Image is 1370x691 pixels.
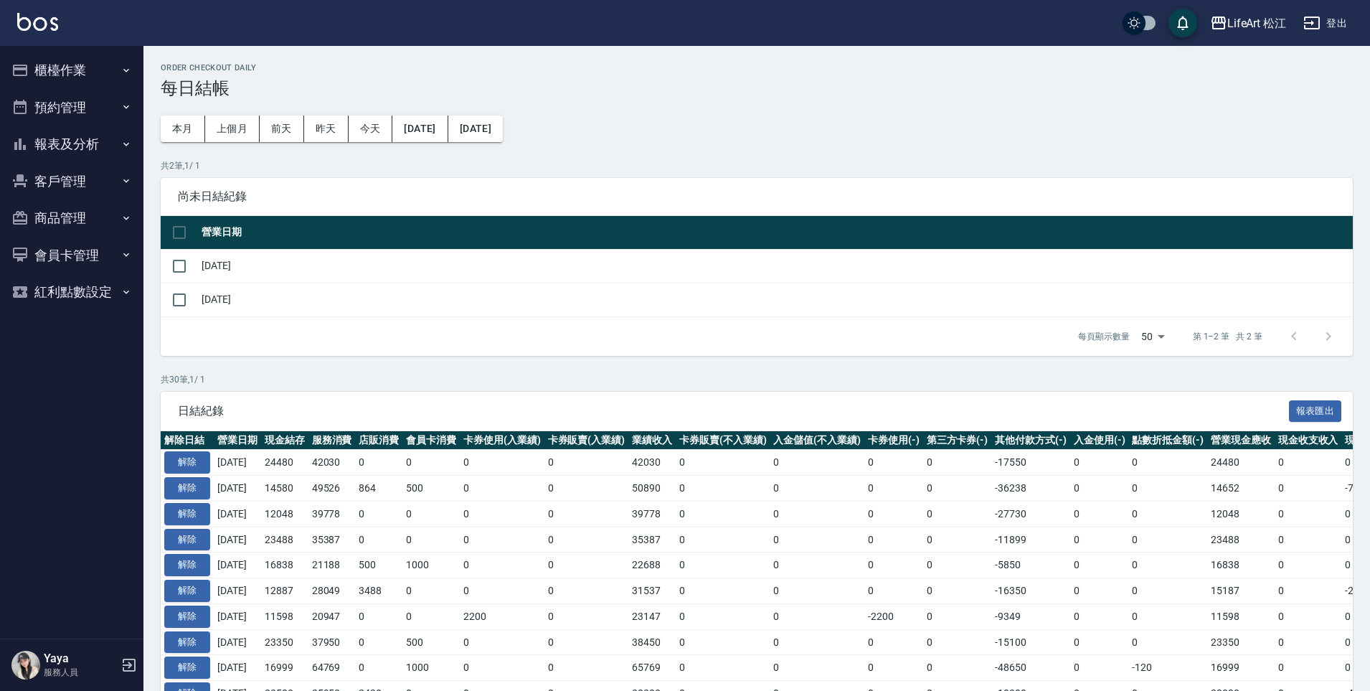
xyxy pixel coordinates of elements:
[261,501,308,527] td: 12048
[460,527,544,553] td: 0
[460,578,544,604] td: 0
[991,553,1070,578] td: -5850
[402,655,460,681] td: 1000
[923,450,992,476] td: 0
[6,163,138,200] button: 客戶管理
[1128,629,1207,655] td: 0
[260,116,304,142] button: 前天
[923,578,992,604] td: 0
[1128,655,1207,681] td: -120
[6,199,138,237] button: 商品管理
[1070,450,1129,476] td: 0
[864,527,923,553] td: 0
[864,476,923,502] td: 0
[44,666,117,679] p: 服務人員
[1207,629,1275,655] td: 23350
[770,501,864,527] td: 0
[161,63,1353,72] h2: Order checkout daily
[1135,317,1170,356] div: 50
[161,159,1353,172] p: 共 2 筆, 1 / 1
[402,553,460,578] td: 1000
[676,431,770,450] th: 卡券販賣(不入業績)
[261,578,308,604] td: 12887
[355,655,402,681] td: 0
[923,603,992,629] td: 0
[214,527,261,553] td: [DATE]
[628,655,676,681] td: 65769
[1128,450,1207,476] td: 0
[349,116,393,142] button: 今天
[1275,431,1342,450] th: 現金收支收入
[355,603,402,629] td: 0
[770,431,864,450] th: 入金儲值(不入業績)
[1128,501,1207,527] td: 0
[1289,403,1342,417] a: 報表匯出
[1128,603,1207,629] td: 0
[355,629,402,655] td: 0
[402,603,460,629] td: 0
[1207,553,1275,578] td: 16838
[460,655,544,681] td: 0
[214,629,261,655] td: [DATE]
[214,603,261,629] td: [DATE]
[44,652,117,666] h5: Yaya
[864,431,923,450] th: 卡券使用(-)
[1275,450,1342,476] td: 0
[164,451,210,474] button: 解除
[308,655,356,681] td: 64769
[308,603,356,629] td: 20947
[1128,578,1207,604] td: 0
[676,476,770,502] td: 0
[923,501,992,527] td: 0
[161,373,1353,386] p: 共 30 筆, 1 / 1
[460,431,544,450] th: 卡券使用(入業績)
[6,126,138,163] button: 報表及分析
[628,450,676,476] td: 42030
[770,603,864,629] td: 0
[770,578,864,604] td: 0
[214,476,261,502] td: [DATE]
[214,431,261,450] th: 營業日期
[1070,476,1129,502] td: 0
[178,189,1336,204] span: 尚未日結紀錄
[1275,629,1342,655] td: 0
[164,477,210,499] button: 解除
[864,629,923,655] td: 0
[864,553,923,578] td: 0
[1275,501,1342,527] td: 0
[6,273,138,311] button: 紅利點數設定
[544,501,629,527] td: 0
[6,52,138,89] button: 櫃檯作業
[164,554,210,576] button: 解除
[1207,578,1275,604] td: 15187
[628,527,676,553] td: 35387
[6,237,138,274] button: 會員卡管理
[164,606,210,628] button: 解除
[923,629,992,655] td: 0
[308,527,356,553] td: 35387
[164,580,210,602] button: 解除
[544,476,629,502] td: 0
[355,501,402,527] td: 0
[1275,476,1342,502] td: 0
[923,431,992,450] th: 第三方卡券(-)
[1070,578,1129,604] td: 0
[1289,400,1342,423] button: 報表匯出
[544,431,629,450] th: 卡券販賣(入業績)
[1078,330,1130,343] p: 每頁顯示數量
[991,450,1070,476] td: -17550
[864,578,923,604] td: 0
[676,578,770,604] td: 0
[355,476,402,502] td: 864
[308,476,356,502] td: 49526
[261,527,308,553] td: 23488
[1128,527,1207,553] td: 0
[355,431,402,450] th: 店販消費
[676,527,770,553] td: 0
[544,527,629,553] td: 0
[544,578,629,604] td: 0
[402,578,460,604] td: 0
[1168,9,1197,37] button: save
[198,283,1353,316] td: [DATE]
[214,553,261,578] td: [DATE]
